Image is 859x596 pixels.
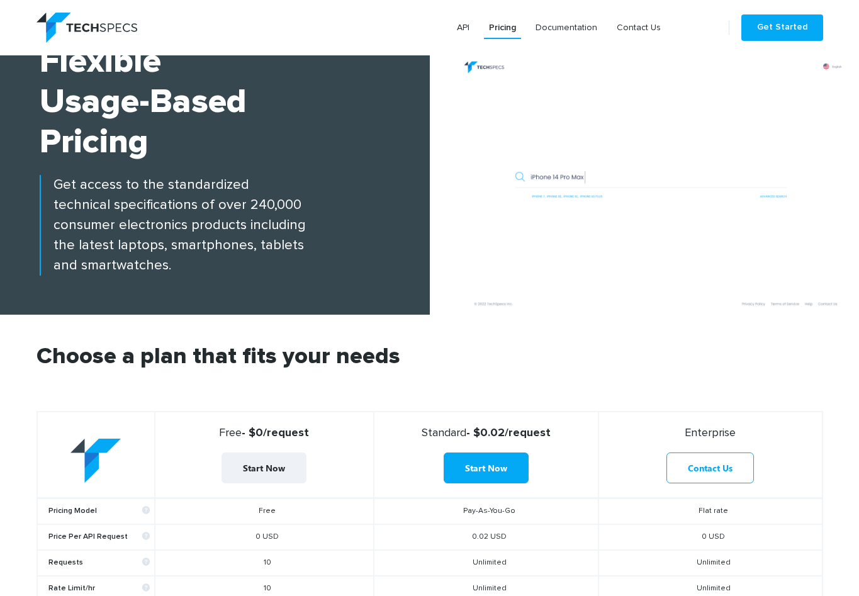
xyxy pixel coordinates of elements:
[155,498,374,525] td: Free
[155,550,374,576] td: 10
[666,453,754,483] a: Contact Us
[48,532,150,542] b: Price Per API Request
[36,13,137,43] img: logo
[598,498,822,525] td: Flat rate
[598,550,822,576] td: Unlimited
[452,16,474,39] a: API
[379,426,593,440] strong: - $0.02/request
[155,524,374,550] td: 0 USD
[70,439,121,483] img: table-logo.png
[48,558,150,568] b: Requests
[484,16,521,39] a: Pricing
[40,42,430,162] h1: Flexible Usage-based Pricing
[36,346,823,411] h2: Choose a plan that fits your needs
[40,175,430,276] p: Get access to the standardized technical specifications of over 240,000 consumer electronics prod...
[598,524,822,550] td: 0 USD
[422,427,466,439] span: Standard
[531,16,602,39] a: Documentation
[222,453,306,483] a: Start Now
[741,14,823,41] a: Get Started
[612,16,666,39] a: Contact Us
[444,453,529,483] a: Start Now
[374,498,598,525] td: Pay-As-You-Go
[685,427,736,439] span: Enterprise
[160,426,368,440] strong: - $0/request
[219,427,242,439] span: Free
[374,524,598,550] td: 0.02 USD
[48,507,150,516] b: Pricing Model
[48,584,150,593] b: Rate Limit/hr
[374,550,598,576] td: Unlimited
